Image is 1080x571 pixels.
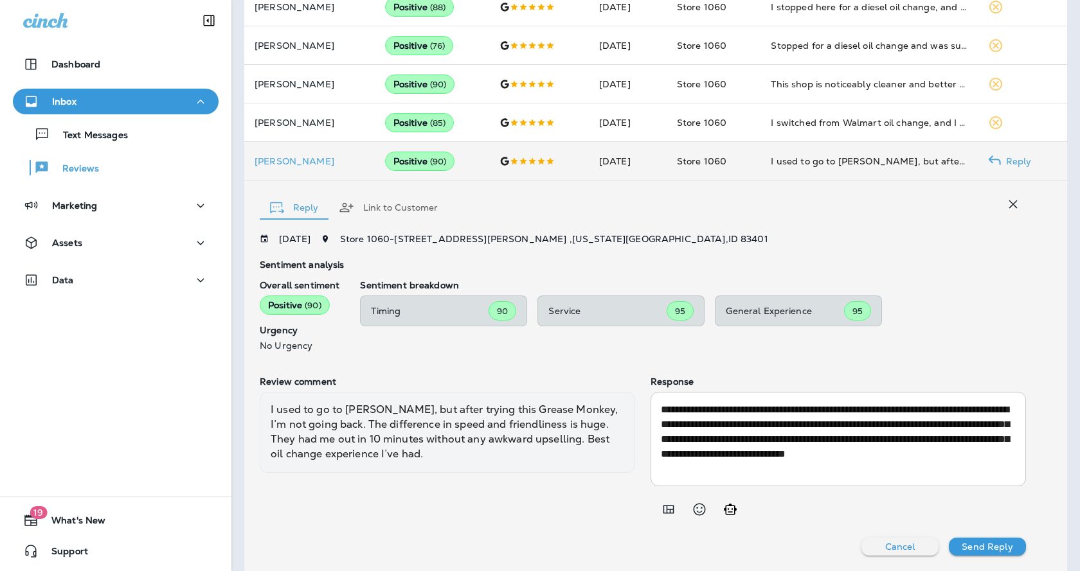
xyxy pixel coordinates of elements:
[13,193,219,218] button: Marketing
[260,184,328,231] button: Reply
[861,538,939,556] button: Cancel
[255,156,364,166] p: [PERSON_NAME]
[885,541,915,552] p: Cancel
[430,79,447,90] span: ( 90 )
[39,515,105,531] span: What's New
[717,496,743,522] button: Generate AI response
[255,40,364,51] p: [PERSON_NAME]
[50,163,99,175] p: Reviews
[340,233,768,245] span: Store 1060 - [STREET_ADDRESS][PERSON_NAME] , [US_STATE][GEOGRAPHIC_DATA] , ID 83401
[677,117,726,128] span: Store 1060
[385,152,455,171] div: Positive
[1001,156,1032,166] p: Reply
[260,259,1026,270] p: Sentiment analysis
[13,51,219,77] button: Dashboard
[548,306,667,316] p: Service
[687,496,712,522] button: Select an emoji
[13,507,219,533] button: 19What's New
[52,238,82,248] p: Assets
[589,142,667,180] td: [DATE]
[497,306,508,317] span: 90
[260,392,635,473] div: I used to go to [PERSON_NAME], but after trying this Grease Monkey, I’m not going back. The diffe...
[771,155,967,168] div: I used to go to Jiffy Lube, but after trying this Grease Monkey, I’m not going back. The differen...
[852,306,863,317] span: 95
[260,325,339,335] p: Urgency
[13,230,219,256] button: Assets
[385,36,454,55] div: Positive
[13,538,219,564] button: Support
[589,65,667,103] td: [DATE]
[385,113,455,132] div: Positive
[726,306,844,316] p: General Experience
[771,78,967,91] div: This shop is noticeably cleaner and better run than others in town. The staff works like a pit cr...
[371,306,489,316] p: Timing
[385,75,455,94] div: Positive
[51,59,100,69] p: Dashboard
[771,116,967,129] div: I switched from Walmart oil change, and I won’t go back. Grease Monkey is faster and cleaner.
[255,156,364,166] div: Click to view Customer Drawer
[360,280,1026,290] p: Sentiment breakdown
[328,184,448,231] button: Link to Customer
[651,376,1026,387] p: Response
[260,280,339,290] p: Overall sentiment
[255,2,364,12] p: [PERSON_NAME]
[771,1,967,13] div: I stopped here for a diesel oil change, and they handled it perfectly. Everything was done quickl...
[677,155,726,167] span: Store 1060
[656,496,681,522] button: Add in a premade template
[589,26,667,65] td: [DATE]
[589,103,667,142] td: [DATE]
[50,130,128,142] p: Text Messages
[677,78,726,90] span: Store 1060
[52,275,74,285] p: Data
[430,156,447,167] span: ( 90 )
[52,200,97,211] p: Marketing
[39,546,88,561] span: Support
[13,267,219,293] button: Data
[13,89,219,114] button: Inbox
[260,340,339,351] p: No Urgency
[675,306,685,317] span: 95
[260,295,330,315] div: Positive
[13,121,219,148] button: Text Messages
[949,538,1026,556] button: Send Reply
[279,234,310,244] p: [DATE]
[962,541,1013,552] p: Send Reply
[255,118,364,128] p: [PERSON_NAME]
[191,8,227,33] button: Collapse Sidebar
[677,1,726,13] span: Store 1060
[255,79,364,89] p: [PERSON_NAME]
[260,376,635,387] p: Review comment
[771,39,967,52] div: Stopped for a diesel oil change and was surprised how quick it went. Great service.
[30,506,47,519] span: 19
[677,40,726,51] span: Store 1060
[430,118,446,128] span: ( 85 )
[305,300,321,311] span: ( 90 )
[430,40,446,51] span: ( 76 )
[13,154,219,181] button: Reviews
[52,96,76,107] p: Inbox
[430,2,446,13] span: ( 88 )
